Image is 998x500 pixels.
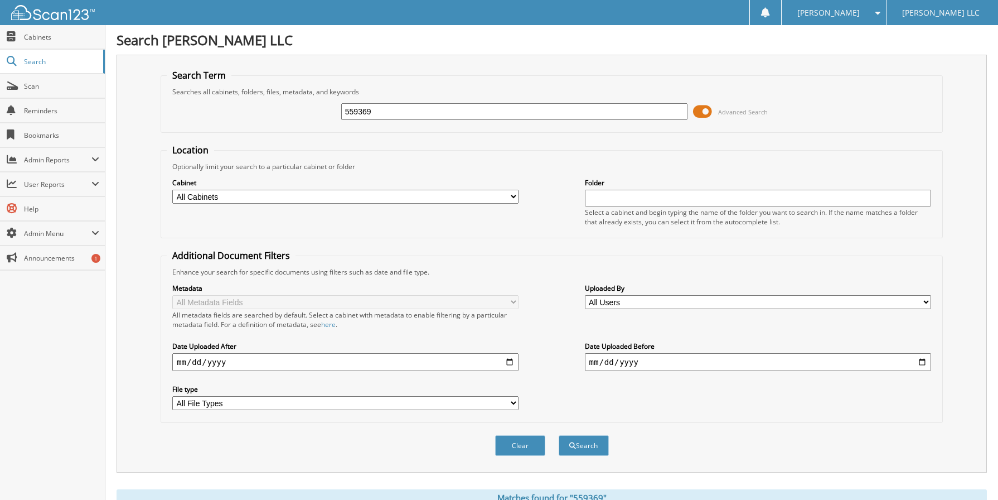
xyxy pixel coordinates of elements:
button: Clear [495,435,545,456]
button: Search [559,435,609,456]
span: Cabinets [24,32,99,42]
span: Bookmarks [24,131,99,140]
legend: Location [167,144,214,156]
div: 1 [91,254,100,263]
div: Enhance your search for specific documents using filters such as date and file type. [167,267,937,277]
input: end [585,353,931,371]
span: Help [24,204,99,214]
legend: Search Term [167,69,231,81]
label: Uploaded By [585,283,931,293]
a: here [321,320,336,329]
span: Admin Reports [24,155,91,165]
div: Select a cabinet and begin typing the name of the folder you want to search in. If the name match... [585,208,931,227]
legend: Additional Document Filters [167,249,295,262]
span: Reminders [24,106,99,116]
span: Admin Menu [24,229,91,238]
label: Folder [585,178,931,187]
div: Searches all cabinets, folders, files, metadata, and keywords [167,87,937,97]
span: [PERSON_NAME] [797,9,860,16]
span: Scan [24,81,99,91]
span: User Reports [24,180,91,189]
label: Cabinet [172,178,519,187]
span: Announcements [24,253,99,263]
label: File type [172,384,519,394]
h1: Search [PERSON_NAME] LLC [117,31,987,49]
div: Optionally limit your search to a particular cabinet or folder [167,162,937,171]
input: start [172,353,519,371]
div: All metadata fields are searched by default. Select a cabinet with metadata to enable filtering b... [172,310,519,329]
span: [PERSON_NAME] LLC [902,9,980,16]
span: Advanced Search [718,108,768,116]
span: Search [24,57,98,66]
label: Date Uploaded Before [585,342,931,351]
label: Date Uploaded After [172,342,519,351]
label: Metadata [172,283,519,293]
img: scan123-logo-white.svg [11,5,95,20]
